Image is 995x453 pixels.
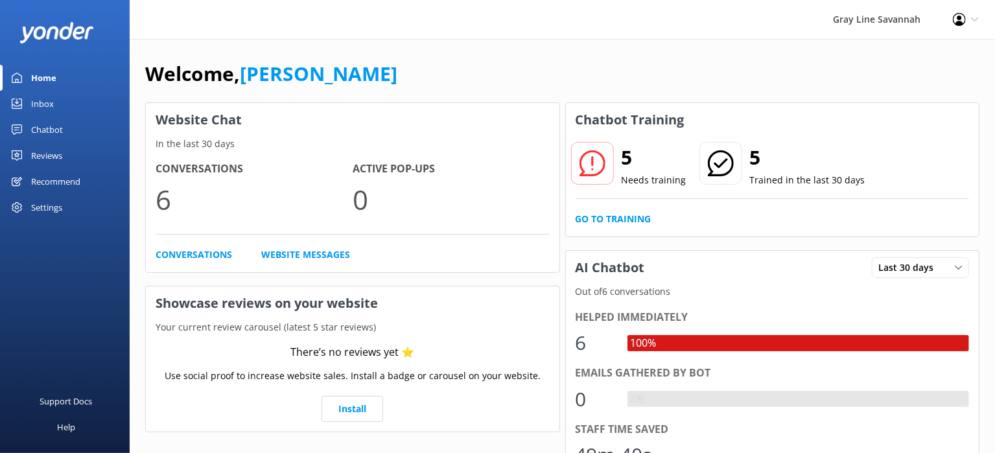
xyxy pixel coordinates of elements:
[566,285,979,299] p: Out of 6 conversations
[353,161,550,178] h4: Active Pop-ups
[627,335,660,352] div: 100%
[156,248,232,262] a: Conversations
[576,384,615,415] div: 0
[31,91,54,117] div: Inbox
[31,168,80,194] div: Recommend
[31,117,63,143] div: Chatbot
[750,142,865,173] h2: 5
[627,391,648,408] div: 0%
[566,251,655,285] h3: AI Chatbot
[31,143,62,168] div: Reviews
[322,396,383,422] a: Install
[576,309,970,326] div: Helped immediately
[261,248,350,262] a: Website Messages
[40,388,93,414] div: Support Docs
[146,320,559,334] p: Your current review carousel (latest 5 star reviews)
[290,344,414,361] div: There’s no reviews yet ⭐
[156,161,353,178] h4: Conversations
[165,369,541,383] p: Use social proof to increase website sales. Install a badge or carousel on your website.
[878,261,941,275] span: Last 30 days
[353,178,550,221] p: 0
[576,365,970,382] div: Emails gathered by bot
[146,103,559,137] h3: Website Chat
[156,178,353,221] p: 6
[145,58,397,89] h1: Welcome,
[750,173,865,187] p: Trained in the last 30 days
[146,286,559,320] h3: Showcase reviews on your website
[146,137,559,151] p: In the last 30 days
[57,414,75,440] div: Help
[566,103,694,137] h3: Chatbot Training
[622,173,686,187] p: Needs training
[31,194,62,220] div: Settings
[622,142,686,173] h2: 5
[576,421,970,438] div: Staff time saved
[240,60,397,87] a: [PERSON_NAME]
[576,327,615,358] div: 6
[576,212,651,226] a: Go to Training
[31,65,56,91] div: Home
[19,22,94,43] img: yonder-white-logo.png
